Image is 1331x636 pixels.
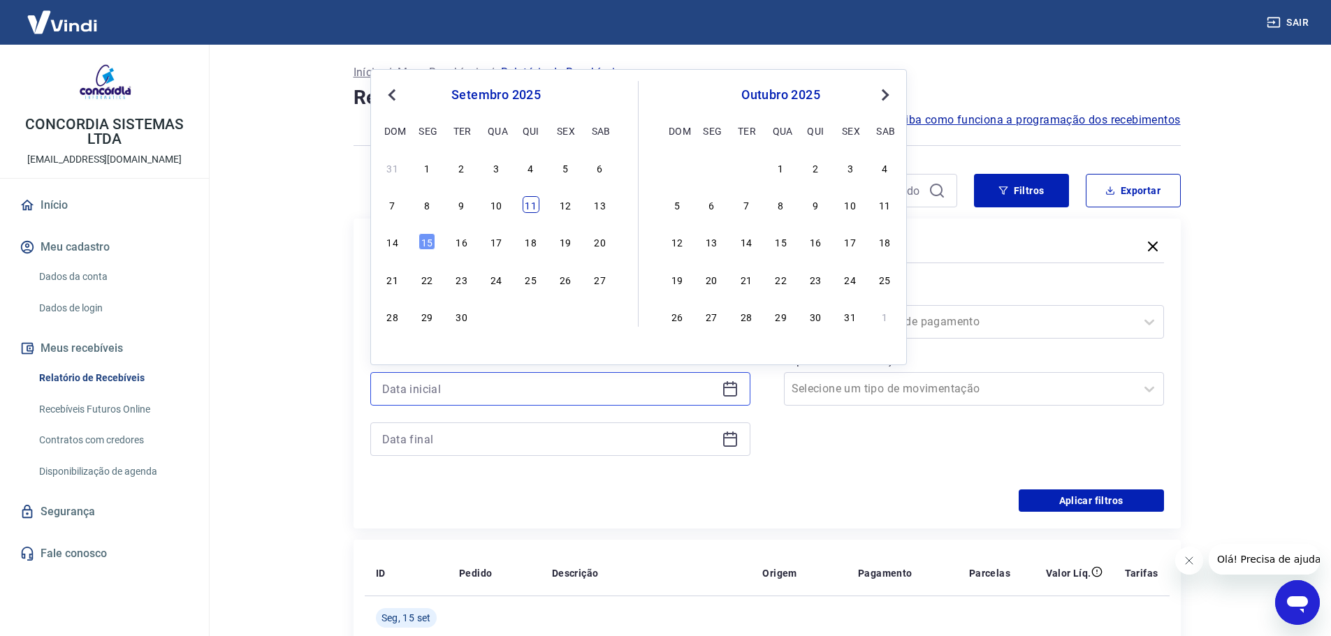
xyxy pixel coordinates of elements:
[669,271,685,288] div: Choose domingo, 19 de outubro de 2025
[738,233,755,250] div: Choose terça-feira, 14 de outubro de 2025
[892,112,1181,128] a: Saiba como funciona a programação dos recebimentos
[669,233,685,250] div: Choose domingo, 12 de outubro de 2025
[703,308,720,325] div: Choose segunda-feira, 27 de outubro de 2025
[842,122,859,139] div: sex
[419,233,435,250] div: Choose segunda-feira, 15 de setembro de 2025
[398,64,484,81] a: Meus Recebíveis
[1264,10,1314,36] button: Sair
[592,159,609,176] div: Choose sábado, 6 de setembro de 2025
[703,233,720,250] div: Choose segunda-feira, 13 de outubro de 2025
[1175,547,1203,575] iframe: Fechar mensagem
[762,566,797,580] p: Origem
[17,190,192,221] a: Início
[488,159,504,176] div: Choose quarta-feira, 3 de setembro de 2025
[382,157,610,326] div: month 2025-09
[667,157,895,326] div: month 2025-10
[787,286,1161,302] label: Forma de Pagamento
[1086,174,1181,207] button: Exportar
[1125,566,1158,580] p: Tarifas
[382,378,716,399] input: Data inicial
[969,566,1010,580] p: Parcelas
[453,271,470,288] div: Choose terça-feira, 23 de setembro de 2025
[592,196,609,213] div: Choose sábado, 13 de setembro de 2025
[17,1,108,43] img: Vindi
[669,122,685,139] div: dom
[384,196,401,213] div: Choose domingo, 7 de setembro de 2025
[557,159,574,176] div: Choose sexta-feira, 5 de setembro de 2025
[17,232,192,262] button: Meu cadastro
[523,271,539,288] div: Choose quinta-feira, 25 de setembro de 2025
[384,271,401,288] div: Choose domingo, 21 de setembro de 2025
[488,233,504,250] div: Choose quarta-feira, 17 de setembro de 2025
[453,196,470,213] div: Choose terça-feira, 9 de setembro de 2025
[523,233,539,250] div: Choose quinta-feira, 18 de setembro de 2025
[807,196,824,213] div: Choose quinta-feira, 9 de outubro de 2025
[419,271,435,288] div: Choose segunda-feira, 22 de setembro de 2025
[387,64,392,81] p: /
[381,611,431,625] span: Seg, 15 set
[738,196,755,213] div: Choose terça-feira, 7 de outubro de 2025
[459,566,492,580] p: Pedido
[34,294,192,323] a: Dados de login
[876,233,893,250] div: Choose sábado, 18 de outubro de 2025
[807,308,824,325] div: Choose quinta-feira, 30 de outubro de 2025
[488,196,504,213] div: Choose quarta-feira, 10 de setembro de 2025
[876,122,893,139] div: sab
[523,159,539,176] div: Choose quinta-feira, 4 de setembro de 2025
[1209,544,1320,575] iframe: Mensagem da empresa
[669,308,685,325] div: Choose domingo, 26 de outubro de 2025
[807,159,824,176] div: Choose quinta-feira, 2 de outubro de 2025
[858,566,912,580] p: Pagamento
[354,84,1181,112] h4: Relatório de Recebíveis
[842,308,859,325] div: Choose sexta-feira, 31 de outubro de 2025
[384,87,400,103] button: Previous Month
[354,64,381,81] a: Início
[453,233,470,250] div: Choose terça-feira, 16 de setembro de 2025
[488,308,504,325] div: Choose quarta-feira, 1 de outubro de 2025
[376,566,386,580] p: ID
[384,308,401,325] div: Choose domingo, 28 de setembro de 2025
[34,262,192,291] a: Dados da conta
[34,364,192,392] a: Relatório de Recebíveis
[1046,566,1091,580] p: Valor Líq.
[703,122,720,139] div: seg
[384,159,401,176] div: Choose domingo, 31 de agosto de 2025
[17,496,192,527] a: Segurança
[773,196,790,213] div: Choose quarta-feira, 8 de outubro de 2025
[27,152,182,167] p: [EMAIL_ADDRESS][DOMAIN_NAME]
[453,122,470,139] div: ter
[807,233,824,250] div: Choose quinta-feira, 16 de outubro de 2025
[501,64,621,81] p: Relatório de Recebíveis
[703,159,720,176] div: Choose segunda-feira, 29 de setembro de 2025
[419,159,435,176] div: Choose segunda-feira, 1 de setembro de 2025
[382,87,610,103] div: setembro 2025
[523,196,539,213] div: Choose quinta-feira, 11 de setembro de 2025
[488,122,504,139] div: qua
[11,117,198,147] p: CONCORDIA SISTEMAS LTDA
[77,56,133,112] img: a68c8fd8-fab5-48c0-8bd6-9edace40e89e.jpeg
[842,271,859,288] div: Choose sexta-feira, 24 de outubro de 2025
[17,538,192,569] a: Fale conosco
[592,122,609,139] div: sab
[876,308,893,325] div: Choose sábado, 1 de novembro de 2025
[842,233,859,250] div: Choose sexta-feira, 17 de outubro de 2025
[419,122,435,139] div: seg
[557,196,574,213] div: Choose sexta-feira, 12 de setembro de 2025
[557,308,574,325] div: Choose sexta-feira, 3 de outubro de 2025
[773,122,790,139] div: qua
[703,196,720,213] div: Choose segunda-feira, 6 de outubro de 2025
[1275,580,1320,625] iframe: Botão para abrir a janela de mensagens
[773,271,790,288] div: Choose quarta-feira, 22 de outubro de 2025
[557,271,574,288] div: Choose sexta-feira, 26 de setembro de 2025
[17,333,192,364] button: Meus recebíveis
[1019,489,1164,512] button: Aplicar filtros
[592,271,609,288] div: Choose sábado, 27 de setembro de 2025
[8,10,117,21] span: Olá! Precisa de ajuda?
[453,308,470,325] div: Choose terça-feira, 30 de setembro de 2025
[490,64,495,81] p: /
[773,159,790,176] div: Choose quarta-feira, 1 de outubro de 2025
[842,196,859,213] div: Choose sexta-feira, 10 de outubro de 2025
[523,308,539,325] div: Choose quinta-feira, 2 de outubro de 2025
